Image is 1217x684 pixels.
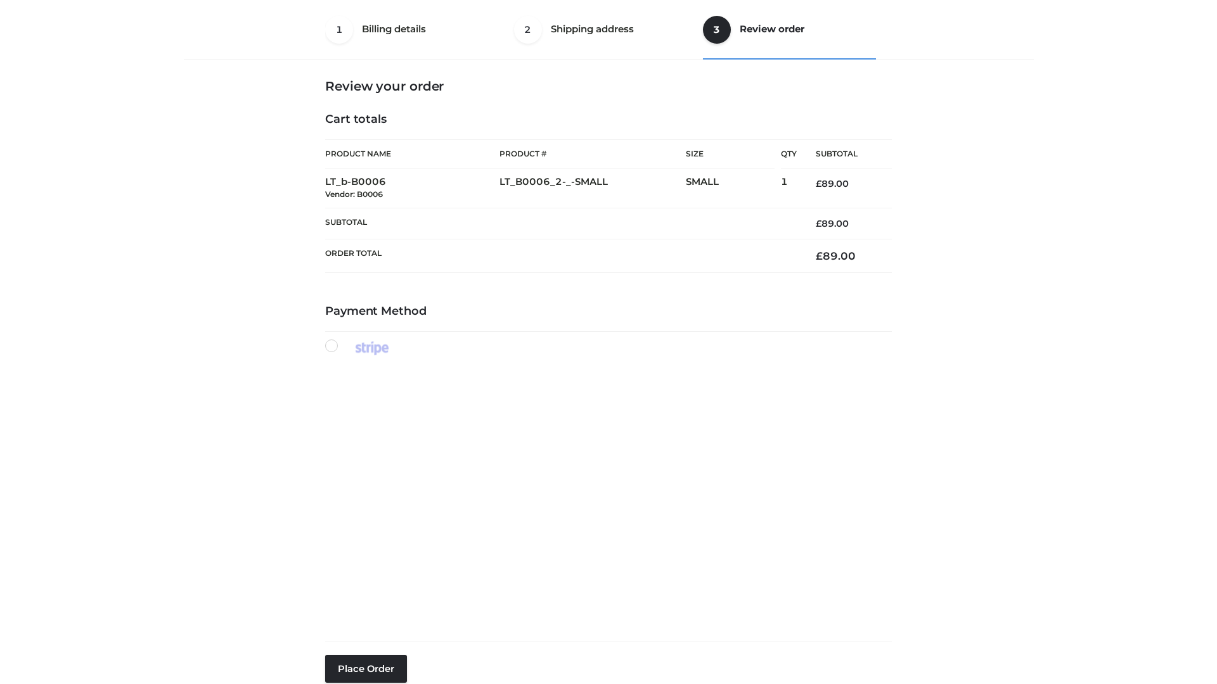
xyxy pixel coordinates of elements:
th: Product Name [325,139,499,168]
td: 1 [781,168,797,208]
bdi: 89.00 [816,178,849,189]
th: Qty [781,139,797,168]
h4: Cart totals [325,113,892,127]
button: Place order [325,655,407,683]
td: SMALL [686,168,781,208]
iframe: Secure payment input frame [323,353,889,631]
span: £ [816,218,821,229]
h3: Review your order [325,79,892,94]
th: Product # [499,139,686,168]
h4: Payment Method [325,305,892,319]
th: Subtotal [325,208,797,239]
span: £ [816,250,823,262]
td: LT_b-B0006 [325,168,499,208]
small: Vendor: B0006 [325,189,383,199]
span: £ [816,178,821,189]
td: LT_B0006_2-_-SMALL [499,168,686,208]
bdi: 89.00 [816,250,856,262]
th: Order Total [325,239,797,273]
bdi: 89.00 [816,218,849,229]
th: Size [686,140,775,168]
th: Subtotal [797,140,892,168]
